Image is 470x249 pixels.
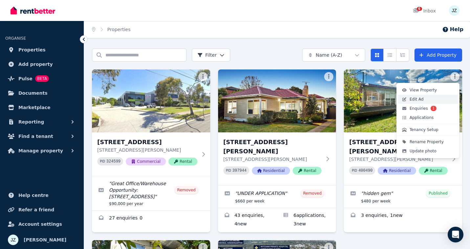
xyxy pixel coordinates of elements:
[410,106,428,111] span: Enquiries
[410,127,438,132] span: Tenancy Setup
[410,97,424,102] span: Edit Ad
[410,87,437,93] span: View Property
[410,139,444,144] span: Rename Property
[431,106,436,111] span: 1
[396,83,459,158] div: More options
[410,115,434,120] span: Applications
[410,148,436,154] span: Update photo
